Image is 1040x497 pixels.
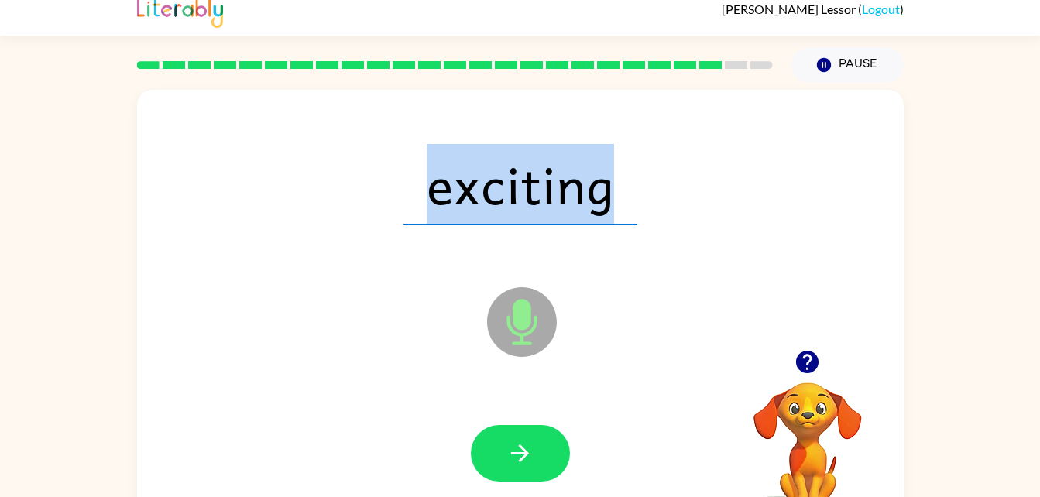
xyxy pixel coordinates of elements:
[791,47,904,83] button: Pause
[403,144,637,225] span: exciting
[722,2,858,16] span: [PERSON_NAME] Lessor
[862,2,900,16] a: Logout
[722,2,904,16] div: ( )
